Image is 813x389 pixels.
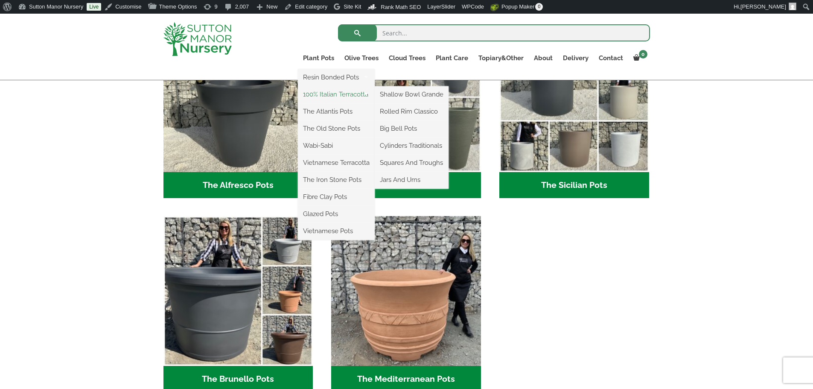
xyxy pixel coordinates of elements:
[375,173,449,186] a: Jars And Urns
[375,156,449,169] a: Squares And Troughs
[375,139,449,152] a: Cylinders Traditionals
[558,52,594,64] a: Delivery
[298,190,375,203] a: Fibre Clay Pots
[339,52,384,64] a: Olive Trees
[499,172,649,199] h2: The Sicilian Pots
[298,173,375,186] a: The Iron Stone Pots
[87,3,101,11] a: Live
[298,71,375,84] a: Resin Bonded Pots
[163,216,313,366] img: The Brunello Pots
[499,22,649,198] a: Visit product category The Sicilian Pots
[298,225,375,237] a: Vietnamese Pots
[344,3,361,10] span: Site Kit
[628,52,650,64] a: 0
[375,122,449,135] a: Big Bell Pots
[431,52,473,64] a: Plant Care
[298,208,375,220] a: Glazed Pots
[298,156,375,169] a: Vietnamese Terracotta
[331,216,481,366] img: The Mediterranean Pots
[163,22,313,172] img: The Alfresco Pots
[163,172,313,199] h2: The Alfresco Pots
[375,105,449,118] a: Rolled Rim Classico
[298,105,375,118] a: The Atlantis Pots
[298,122,375,135] a: The Old Stone Pots
[740,3,786,10] span: [PERSON_NAME]
[384,52,431,64] a: Cloud Trees
[473,52,529,64] a: Topiary&Other
[163,22,232,56] img: logo
[381,4,421,10] span: Rank Math SEO
[639,50,647,58] span: 0
[298,52,339,64] a: Plant Pots
[163,22,313,198] a: Visit product category The Alfresco Pots
[529,52,558,64] a: About
[298,88,375,101] a: 100% Italian Terracotta
[375,88,449,101] a: Shallow Bowl Grande
[499,22,649,172] img: The Sicilian Pots
[535,3,543,11] span: 0
[338,24,650,41] input: Search...
[594,52,628,64] a: Contact
[298,139,375,152] a: Wabi-Sabi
